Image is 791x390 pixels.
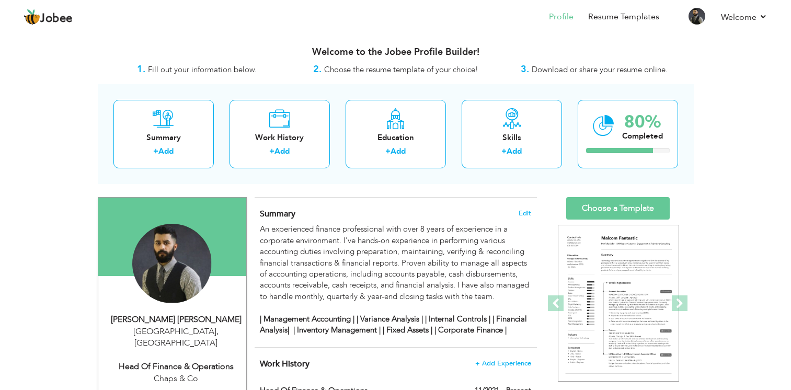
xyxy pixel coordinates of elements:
[260,209,531,219] h4: Adding a summary is a quick and easy way to highlight your experience and interests.
[106,361,246,373] div: Head of Finance & Operations
[137,63,145,76] strong: 1.
[24,9,73,26] a: Jobee
[588,11,659,23] a: Resume Templates
[532,64,668,75] span: Download or share your resume online.
[721,11,767,24] a: Welcome
[269,146,274,157] label: +
[470,132,554,143] div: Skills
[24,9,40,26] img: jobee.io
[40,13,73,25] span: Jobee
[313,63,322,76] strong: 2.
[106,326,246,350] div: [GEOGRAPHIC_DATA] [GEOGRAPHIC_DATA]
[354,132,438,143] div: Education
[521,63,529,76] strong: 3.
[324,64,478,75] span: Choose the resume template of your choice!
[106,373,246,385] div: Chaps & Co
[622,113,663,131] div: 80%
[260,224,531,336] div: An experienced finance professional with over 8 years of experience in a corporate environment. I...
[260,208,295,220] span: Summary
[689,8,705,25] img: Profile Img
[507,146,522,156] a: Add
[153,146,158,157] label: +
[238,132,322,143] div: Work History
[501,146,507,157] label: +
[260,359,531,369] h4: This helps to show the companies you have worked for.
[391,146,406,156] a: Add
[260,314,527,335] strong: | Management Accounting | | Variance Analysis | | Internal Controls | | Financial Analysis| | Inv...
[216,326,219,337] span: ,
[622,131,663,142] div: Completed
[260,358,309,370] span: Work History
[274,146,290,156] a: Add
[519,210,531,217] span: Edit
[122,132,205,143] div: Summary
[475,360,531,367] span: + Add Experience
[385,146,391,157] label: +
[106,314,246,326] div: [PERSON_NAME] [PERSON_NAME]
[98,47,694,58] h3: Welcome to the Jobee Profile Builder!
[549,11,574,23] a: Profile
[132,224,212,303] img: Syed Kumail Ali
[158,146,174,156] a: Add
[148,64,257,75] span: Fill out your information below.
[566,197,670,220] a: Choose a Template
